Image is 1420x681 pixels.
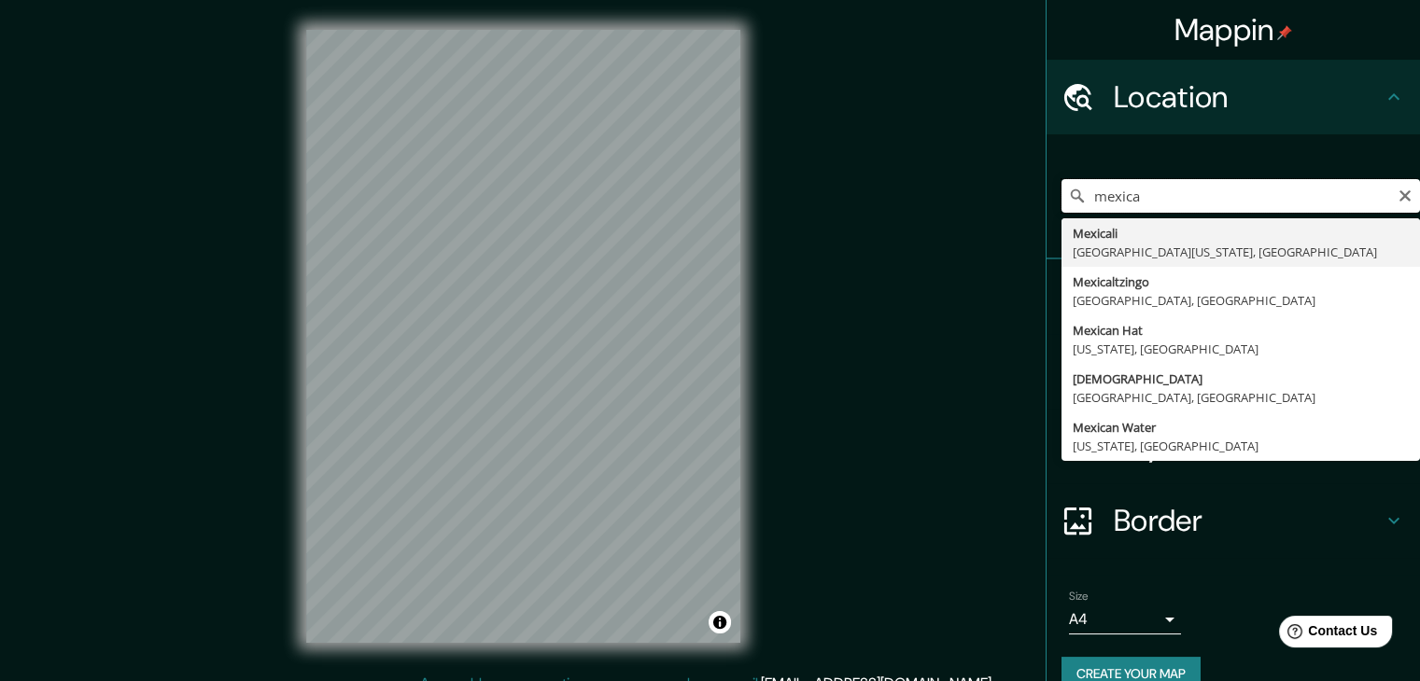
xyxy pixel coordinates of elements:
input: Pick your city or area [1061,179,1420,213]
div: Pins [1047,259,1420,334]
div: [US_STATE], [GEOGRAPHIC_DATA] [1073,437,1409,455]
div: Location [1047,60,1420,134]
div: Mexican Hat [1073,321,1409,340]
canvas: Map [306,30,740,643]
h4: Location [1114,78,1383,116]
div: Border [1047,483,1420,558]
div: Layout [1047,409,1420,483]
div: Mexican Water [1073,418,1409,437]
iframe: Help widget launcher [1254,608,1399,660]
h4: Layout [1114,427,1383,465]
h4: Border [1114,502,1383,539]
button: Toggle attribution [709,611,731,633]
div: [GEOGRAPHIC_DATA][US_STATE], [GEOGRAPHIC_DATA] [1073,243,1409,261]
div: [DEMOGRAPHIC_DATA] [1073,369,1409,388]
div: [GEOGRAPHIC_DATA], [GEOGRAPHIC_DATA] [1073,388,1409,407]
div: A4 [1069,605,1181,634]
div: [GEOGRAPHIC_DATA], [GEOGRAPHIC_DATA] [1073,291,1409,310]
div: Mexicali [1073,224,1409,243]
img: pin-icon.png [1277,25,1292,40]
button: Clear [1398,186,1413,203]
h4: Mappin [1174,11,1293,49]
label: Size [1069,589,1089,605]
div: Style [1047,334,1420,409]
div: [US_STATE], [GEOGRAPHIC_DATA] [1073,340,1409,358]
div: Mexicaltzingo [1073,272,1409,291]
